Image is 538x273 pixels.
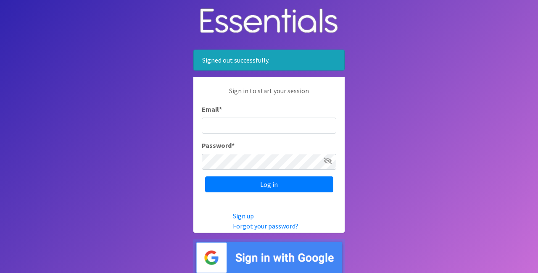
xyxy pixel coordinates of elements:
[232,141,235,150] abbr: required
[233,222,298,230] a: Forgot your password?
[205,176,333,192] input: Log in
[219,105,222,113] abbr: required
[193,50,345,71] div: Signed out successfully.
[233,212,254,220] a: Sign up
[202,86,336,104] p: Sign in to start your session
[202,104,222,114] label: Email
[202,140,235,150] label: Password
